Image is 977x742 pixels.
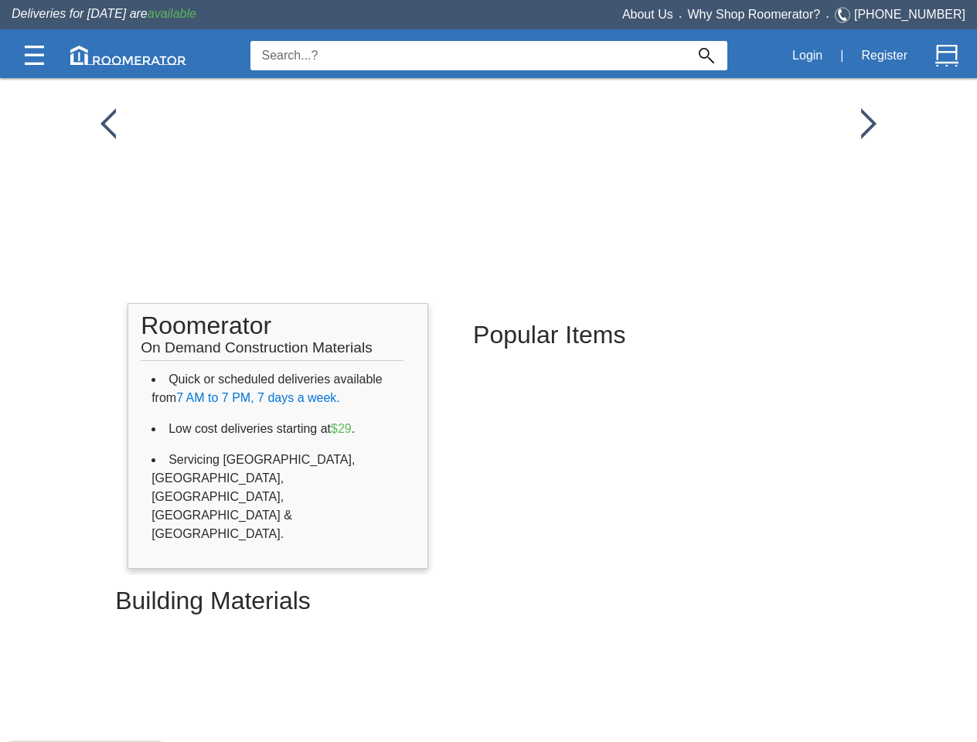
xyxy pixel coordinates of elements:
li: Servicing [GEOGRAPHIC_DATA], [GEOGRAPHIC_DATA], [GEOGRAPHIC_DATA], [GEOGRAPHIC_DATA] & [GEOGRAPHI... [151,444,404,550]
li: Quick or scheduled deliveries available from [151,364,404,414]
a: [PHONE_NUMBER] [854,8,965,21]
span: available [148,7,196,20]
button: Register [853,39,916,72]
img: roomerator-logo.svg [70,46,186,65]
span: On Demand Construction Materials [141,332,373,356]
a: About Us [622,8,673,21]
input: Search...? [250,41,686,70]
img: Cart.svg [935,44,958,67]
span: $29 [331,422,352,435]
a: Why Shop Roomerator? [688,8,821,21]
span: • [820,13,835,20]
img: Categories.svg [25,46,44,65]
button: Login [784,39,831,72]
span: • [673,13,688,20]
img: /app/images/Buttons/favicon.jpg [100,108,116,139]
span: Deliveries for [DATE] are [12,7,196,20]
h1: Roomerator [141,304,403,361]
img: Search_Icon.svg [699,48,714,63]
span: 7 AM to 7 PM, 7 days a week. [176,391,340,404]
img: /app/images/Buttons/favicon.jpg [861,108,877,139]
div: | [831,39,853,73]
h2: Building Materials [115,575,862,627]
img: Telephone.svg [835,5,854,25]
li: Low cost deliveries starting at . [151,414,404,444]
h2: Popular Items [473,309,805,361]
